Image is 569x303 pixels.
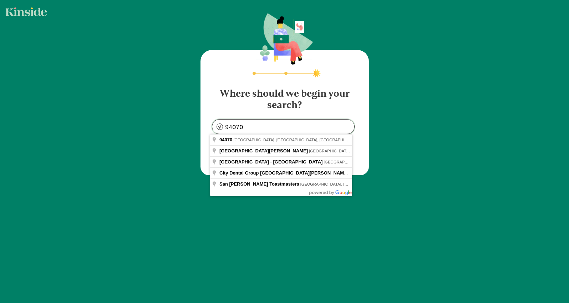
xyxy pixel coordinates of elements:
span: [GEOGRAPHIC_DATA], [GEOGRAPHIC_DATA], [GEOGRAPHIC_DATA] [233,138,360,142]
input: enter zipcode or address [212,120,354,134]
span: 94070 [219,137,232,142]
span: [GEOGRAPHIC_DATA], [GEOGRAPHIC_DATA], [GEOGRAPHIC_DATA] [350,171,477,175]
span: San [PERSON_NAME] Toastmasters [219,181,299,187]
h4: Where should we begin your search? [212,82,357,111]
span: [GEOGRAPHIC_DATA], [GEOGRAPHIC_DATA] [309,149,393,153]
span: City Dental Group [GEOGRAPHIC_DATA][PERSON_NAME] [219,170,349,176]
span: [GEOGRAPHIC_DATA] - [GEOGRAPHIC_DATA] [219,159,322,165]
span: [GEOGRAPHIC_DATA], [GEOGRAPHIC_DATA], [GEOGRAPHIC_DATA], [GEOGRAPHIC_DATA] [324,160,493,164]
span: [GEOGRAPHIC_DATA][PERSON_NAME] [219,148,308,153]
span: [GEOGRAPHIC_DATA], [GEOGRAPHIC_DATA], [GEOGRAPHIC_DATA] [300,182,427,186]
